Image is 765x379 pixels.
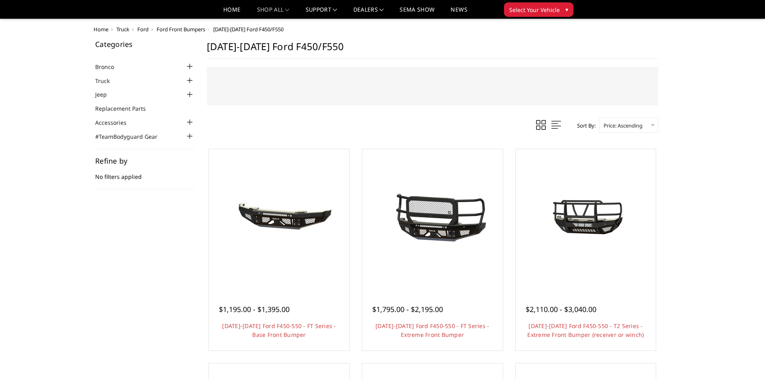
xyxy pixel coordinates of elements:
a: 2023-2025 Ford F450-550 - FT Series - Base Front Bumper [211,151,347,288]
div: No filters applied [95,157,195,189]
a: SEMA Show [400,7,435,18]
h1: [DATE]-[DATE] Ford F450/F550 [207,41,658,59]
a: Dealers [353,7,384,18]
img: 2023-2025 Ford F450-550 - FT Series - Base Front Bumper [215,189,343,249]
a: Truck [95,77,120,85]
span: $1,195.00 - $1,395.00 [219,304,290,314]
span: $2,110.00 - $3,040.00 [526,304,596,314]
button: Select Your Vehicle [504,2,573,17]
h5: Refine by [95,157,195,164]
a: Replacement Parts [95,104,156,113]
a: #TeamBodyguard Gear [95,132,167,141]
a: [DATE]-[DATE] Ford F450-550 - FT Series - Base Front Bumper [222,322,336,338]
a: [DATE]-[DATE] Ford F450-550 - FT Series - Extreme Front Bumper [375,322,489,338]
img: 2023-2025 Ford F450-550 - T2 Series - Extreme Front Bumper (receiver or winch) [521,183,650,255]
a: Truck [116,26,129,33]
a: Support [306,7,337,18]
h5: Categories [95,41,195,48]
label: Sort By: [573,120,596,132]
span: [DATE]-[DATE] Ford F450/F550 [213,26,284,33]
a: shop all [257,7,290,18]
span: $1,795.00 - $2,195.00 [372,304,443,314]
a: News [451,7,467,18]
a: [DATE]-[DATE] Ford F450-550 - T2 Series - Extreme Front Bumper (receiver or winch) [527,322,644,338]
a: Home [94,26,108,33]
a: Accessories [95,118,137,127]
a: Bronco [95,63,124,71]
a: Jeep [95,90,117,99]
a: Ford Front Bumpers [157,26,205,33]
span: ▾ [565,5,568,14]
span: Select Your Vehicle [509,6,560,14]
a: Ford [137,26,149,33]
a: 2023-2025 Ford F450-550 - FT Series - Extreme Front Bumper 2023-2025 Ford F450-550 - FT Series - ... [364,151,501,288]
a: 2023-2025 Ford F450-550 - T2 Series - Extreme Front Bumper (receiver or winch) [518,151,654,288]
a: Home [223,7,241,18]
